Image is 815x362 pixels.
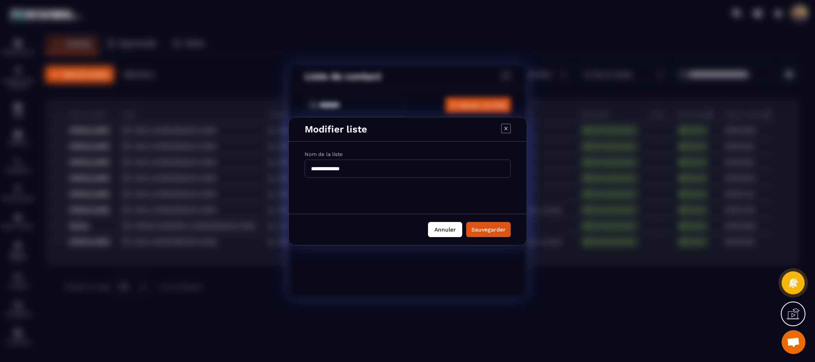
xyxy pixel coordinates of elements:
button: Sauvegarder [466,222,511,237]
a: Ouvrir le chat [782,330,805,354]
button: Annuler [428,222,462,237]
label: Nom de la liste [305,151,343,157]
div: Sauvegarder [471,226,506,234]
p: Modifier liste [305,124,367,135]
